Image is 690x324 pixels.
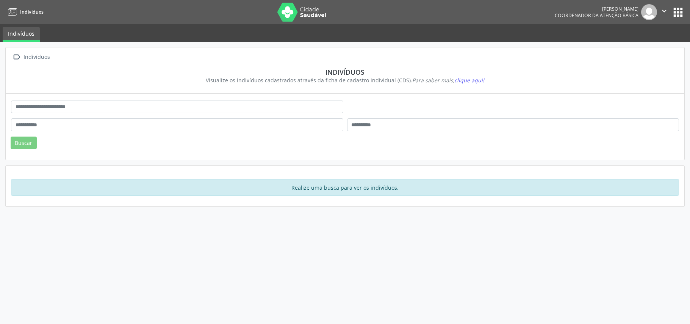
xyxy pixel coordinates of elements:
[11,179,679,196] div: Realize uma busca para ver os indivíduos.
[671,6,685,19] button: apps
[641,4,657,20] img: img
[20,9,44,15] span: Indivíduos
[657,4,671,20] button: 
[412,77,484,84] i: Para saber mais,
[5,6,44,18] a: Indivíduos
[660,7,668,15] i: 
[3,27,40,42] a: Indivíduos
[16,76,674,84] div: Visualize os indivíduos cadastrados através da ficha de cadastro individual (CDS).
[11,137,37,149] button: Buscar
[11,52,22,63] i: 
[16,68,674,76] div: Indivíduos
[555,12,638,19] span: Coordenador da Atenção Básica
[22,52,51,63] div: Indivíduos
[454,77,484,84] span: clique aqui!
[555,6,638,12] div: [PERSON_NAME]
[11,52,51,63] a:  Indivíduos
